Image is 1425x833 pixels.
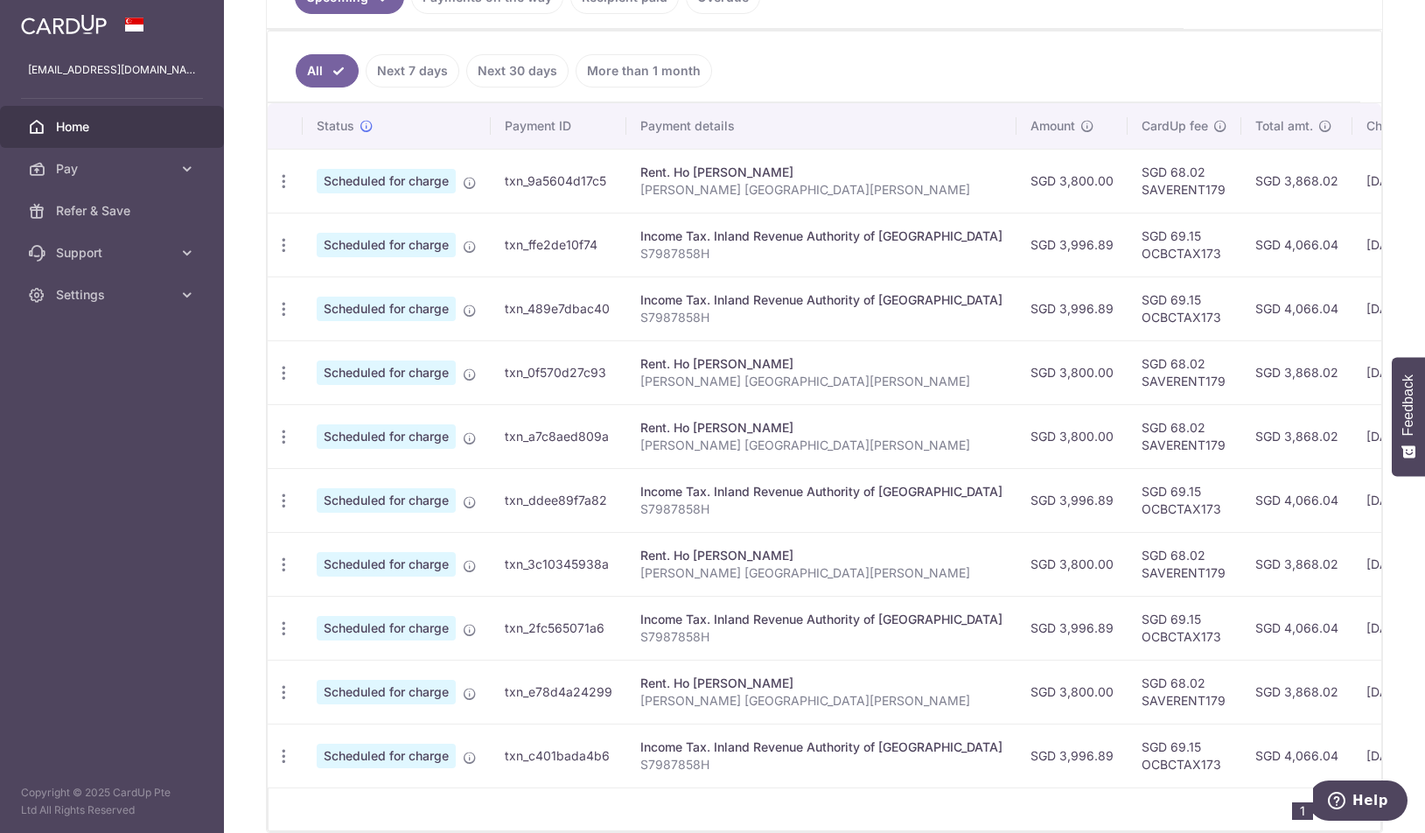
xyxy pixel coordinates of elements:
td: SGD 3,800.00 [1016,404,1128,468]
td: SGD 3,800.00 [1016,340,1128,404]
span: Scheduled for charge [317,552,456,577]
p: [PERSON_NAME] [GEOGRAPHIC_DATA][PERSON_NAME] [640,181,1002,199]
div: Rent. Ho [PERSON_NAME] [640,675,1002,692]
div: Income Tax. Inland Revenue Authority of [GEOGRAPHIC_DATA] [640,738,1002,756]
td: txn_ffe2de10f74 [491,213,626,276]
span: Scheduled for charge [317,360,456,385]
span: Scheduled for charge [317,233,456,257]
div: Income Tax. Inland Revenue Authority of [GEOGRAPHIC_DATA] [640,291,1002,309]
td: SGD 68.02 SAVERENT179 [1128,340,1241,404]
button: Feedback - Show survey [1392,357,1425,476]
td: txn_c401bada4b6 [491,724,626,787]
div: Rent. Ho [PERSON_NAME] [640,164,1002,181]
span: Scheduled for charge [317,616,456,640]
td: SGD 3,800.00 [1016,532,1128,596]
td: SGD 69.15 OCBCTAX173 [1128,276,1241,340]
p: S7987858H [640,309,1002,326]
td: SGD 3,996.89 [1016,213,1128,276]
a: Next 7 days [366,54,459,87]
td: SGD 3,868.02 [1241,340,1352,404]
span: Scheduled for charge [317,488,456,513]
td: SGD 4,066.04 [1241,468,1352,532]
p: S7987858H [640,628,1002,646]
td: SGD 3,868.02 [1241,149,1352,213]
span: Status [317,117,354,135]
p: [PERSON_NAME] [GEOGRAPHIC_DATA][PERSON_NAME] [640,692,1002,710]
td: SGD 4,066.04 [1241,596,1352,660]
div: Rent. Ho [PERSON_NAME] [640,355,1002,373]
td: txn_9a5604d17c5 [491,149,626,213]
span: Scheduled for charge [317,169,456,193]
td: SGD 3,868.02 [1241,532,1352,596]
span: Amount [1030,117,1075,135]
td: SGD 3,996.89 [1016,724,1128,787]
p: [PERSON_NAME] [GEOGRAPHIC_DATA][PERSON_NAME] [640,437,1002,454]
th: Payment details [626,103,1016,149]
span: Settings [56,286,171,304]
td: txn_a7c8aed809a [491,404,626,468]
td: SGD 3,800.00 [1016,149,1128,213]
a: All [296,54,359,87]
span: Home [56,118,171,136]
td: txn_e78d4a24299 [491,660,626,724]
p: S7987858H [640,756,1002,773]
td: txn_ddee89f7a82 [491,468,626,532]
span: CardUp fee [1142,117,1208,135]
td: SGD 4,066.04 [1241,276,1352,340]
div: Rent. Ho [PERSON_NAME] [640,419,1002,437]
td: SGD 69.15 OCBCTAX173 [1128,468,1241,532]
span: Support [56,244,171,262]
td: txn_0f570d27c93 [491,340,626,404]
td: txn_2fc565071a6 [491,596,626,660]
div: Income Tax. Inland Revenue Authority of [GEOGRAPHIC_DATA] [640,483,1002,500]
td: SGD 3,996.89 [1016,596,1128,660]
td: SGD 69.15 OCBCTAX173 [1128,724,1241,787]
td: SGD 69.15 OCBCTAX173 [1128,213,1241,276]
td: SGD 3,996.89 [1016,468,1128,532]
div: Income Tax. Inland Revenue Authority of [GEOGRAPHIC_DATA] [640,227,1002,245]
th: Payment ID [491,103,626,149]
a: More than 1 month [576,54,712,87]
td: txn_3c10345938a [491,532,626,596]
span: Scheduled for charge [317,297,456,321]
td: SGD 68.02 SAVERENT179 [1128,149,1241,213]
p: S7987858H [640,245,1002,262]
td: SGD 69.15 OCBCTAX173 [1128,596,1241,660]
p: [PERSON_NAME] [GEOGRAPHIC_DATA][PERSON_NAME] [640,373,1002,390]
p: [PERSON_NAME] [GEOGRAPHIC_DATA][PERSON_NAME] [640,564,1002,582]
img: CardUp [21,14,107,35]
span: Feedback [1401,374,1416,436]
td: SGD 4,066.04 [1241,213,1352,276]
td: SGD 3,868.02 [1241,404,1352,468]
td: SGD 68.02 SAVERENT179 [1128,532,1241,596]
span: Scheduled for charge [317,424,456,449]
nav: pager [1292,788,1380,830]
p: [EMAIL_ADDRESS][DOMAIN_NAME] [28,61,196,79]
a: Next 30 days [466,54,569,87]
span: Scheduled for charge [317,744,456,768]
p: S7987858H [640,500,1002,518]
td: SGD 3,800.00 [1016,660,1128,724]
td: SGD 3,996.89 [1016,276,1128,340]
td: SGD 68.02 SAVERENT179 [1128,660,1241,724]
span: Total amt. [1255,117,1313,135]
td: txn_489e7dbac40 [491,276,626,340]
td: SGD 3,868.02 [1241,660,1352,724]
iframe: Opens a widget where you can find more information [1313,780,1408,824]
div: Income Tax. Inland Revenue Authority of [GEOGRAPHIC_DATA] [640,611,1002,628]
td: SGD 68.02 SAVERENT179 [1128,404,1241,468]
span: Refer & Save [56,202,171,220]
li: 1 [1292,802,1313,820]
span: Pay [56,160,171,178]
td: SGD 4,066.04 [1241,724,1352,787]
span: Scheduled for charge [317,680,456,704]
div: Rent. Ho [PERSON_NAME] [640,547,1002,564]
